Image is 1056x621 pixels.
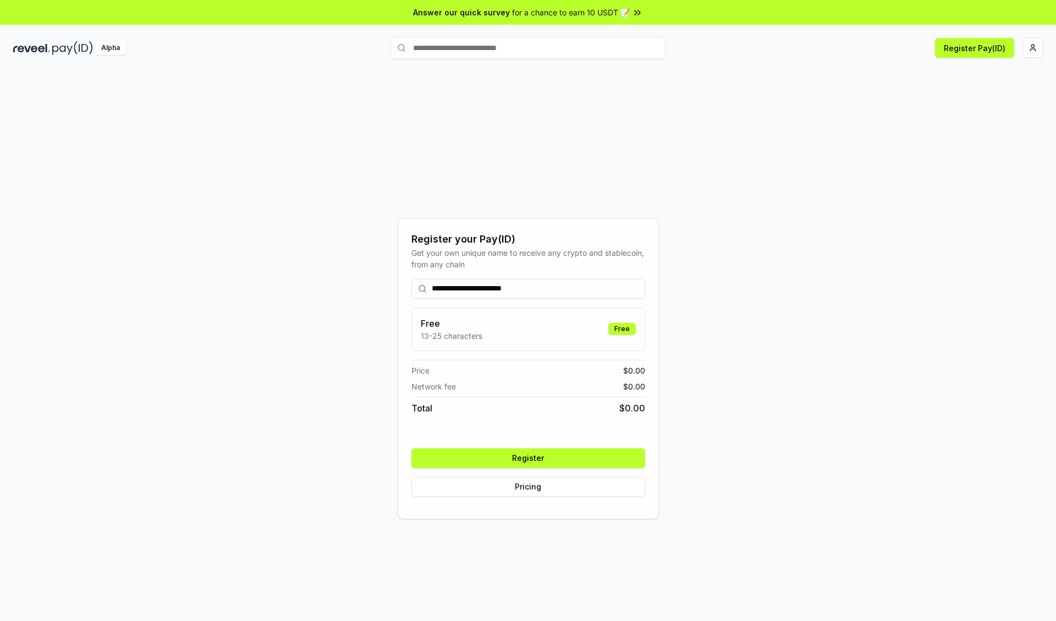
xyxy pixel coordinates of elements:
[935,38,1014,58] button: Register Pay(ID)
[95,41,126,55] div: Alpha
[411,247,645,270] div: Get your own unique name to receive any crypto and stablecoin, from any chain
[411,448,645,468] button: Register
[411,365,430,376] span: Price
[13,41,50,55] img: reveel_dark
[413,7,510,18] span: Answer our quick survey
[421,317,482,330] h3: Free
[411,232,645,247] div: Register your Pay(ID)
[52,41,93,55] img: pay_id
[512,7,630,18] span: for a chance to earn 10 USDT 📝
[421,330,482,342] p: 13-25 characters
[619,402,645,415] span: $ 0.00
[623,365,645,376] span: $ 0.00
[411,381,456,392] span: Network fee
[411,477,645,497] button: Pricing
[411,402,432,415] span: Total
[608,323,636,335] div: Free
[623,381,645,392] span: $ 0.00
